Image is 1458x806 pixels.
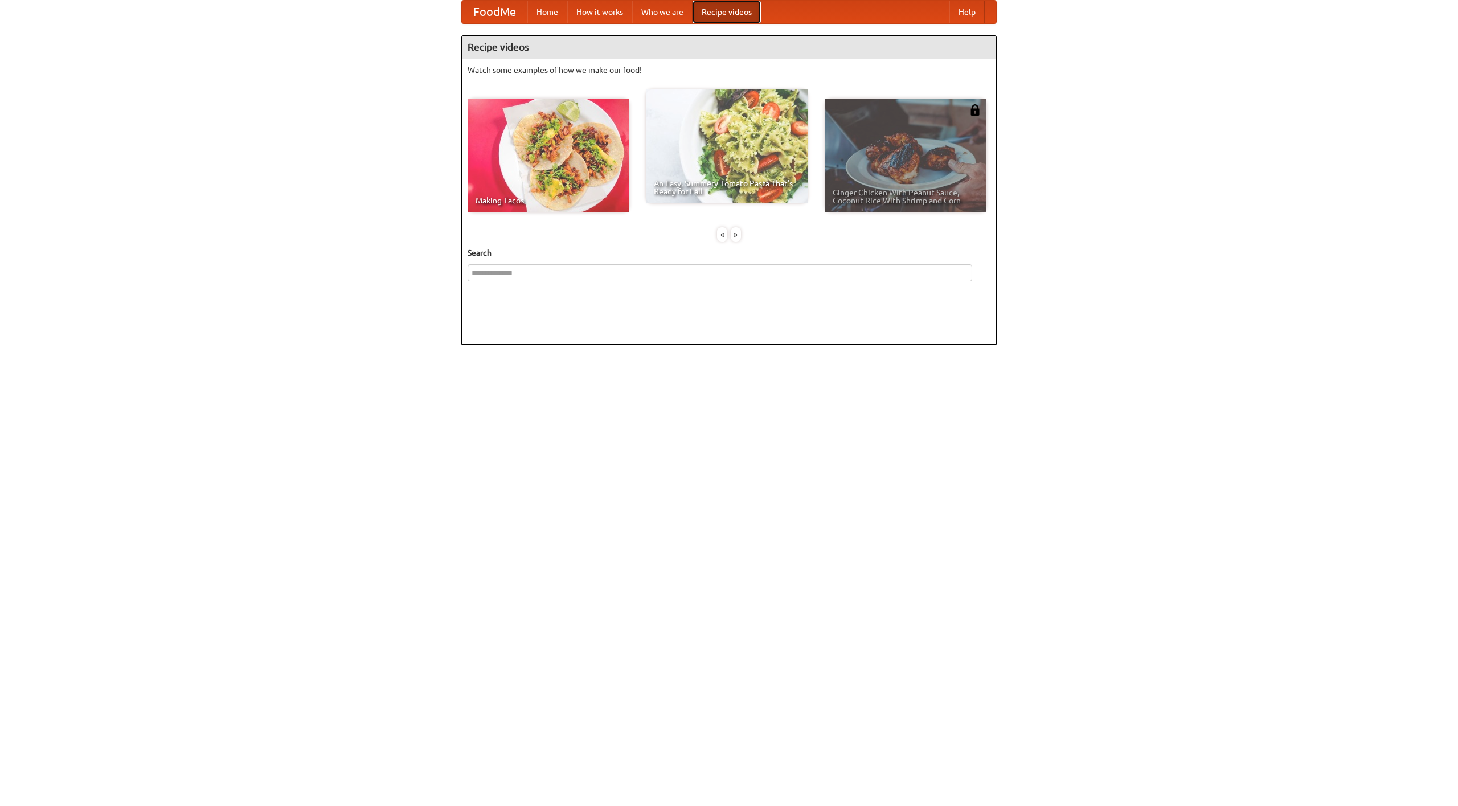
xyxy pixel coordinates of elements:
a: Making Tacos [468,99,629,212]
img: 483408.png [969,104,981,116]
a: Home [527,1,567,23]
h5: Search [468,247,990,259]
h4: Recipe videos [462,36,996,59]
span: An Easy, Summery Tomato Pasta That's Ready for Fall [654,179,800,195]
div: « [717,227,727,242]
div: » [731,227,741,242]
a: Recipe videos [693,1,761,23]
a: FoodMe [462,1,527,23]
p: Watch some examples of how we make our food! [468,64,990,76]
a: An Easy, Summery Tomato Pasta That's Ready for Fall [646,89,808,203]
a: Help [949,1,985,23]
a: How it works [567,1,632,23]
a: Who we are [632,1,693,23]
span: Making Tacos [476,197,621,204]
